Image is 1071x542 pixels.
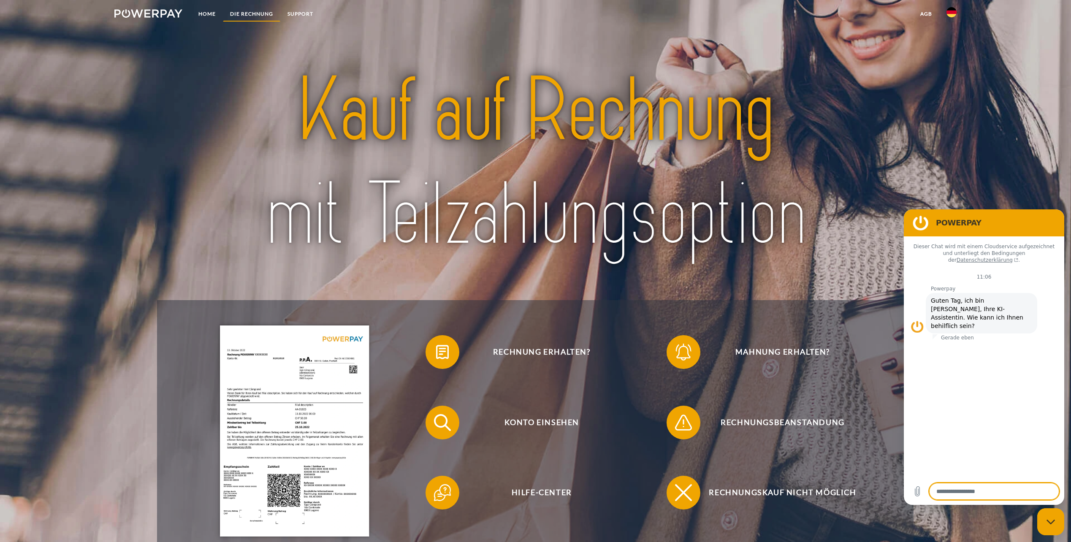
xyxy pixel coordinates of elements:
[679,406,886,439] span: Rechnungsbeanstandung
[280,6,320,22] a: SUPPORT
[438,335,645,369] span: Rechnung erhalten?
[426,406,645,439] button: Konto einsehen
[114,9,182,18] img: logo-powerpay-white.svg
[426,335,645,369] button: Rechnung erhalten?
[220,325,369,537] img: single_invoice_powerpay_de.jpg
[673,482,694,503] img: qb_close.svg
[191,6,223,22] a: Home
[223,6,280,22] a: DIE RECHNUNG
[904,209,1064,505] iframe: Messaging-Fenster
[432,482,453,503] img: qb_help.svg
[673,341,694,363] img: qb_bell.svg
[667,335,886,369] button: Mahnung erhalten?
[679,335,886,369] span: Mahnung erhalten?
[673,412,694,433] img: qb_warning.svg
[438,476,645,509] span: Hilfe-Center
[913,6,939,22] a: agb
[432,341,453,363] img: qb_bill.svg
[667,406,886,439] button: Rechnungsbeanstandung
[201,54,870,272] img: title-powerpay_de.svg
[679,476,886,509] span: Rechnungskauf nicht möglich
[438,406,645,439] span: Konto einsehen
[432,412,453,433] img: qb_search.svg
[946,7,957,17] img: de
[667,476,886,509] button: Rechnungskauf nicht möglich
[426,476,645,509] button: Hilfe-Center
[1037,508,1064,535] iframe: Schaltfläche zum Öffnen des Messaging-Fensters; Konversation läuft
